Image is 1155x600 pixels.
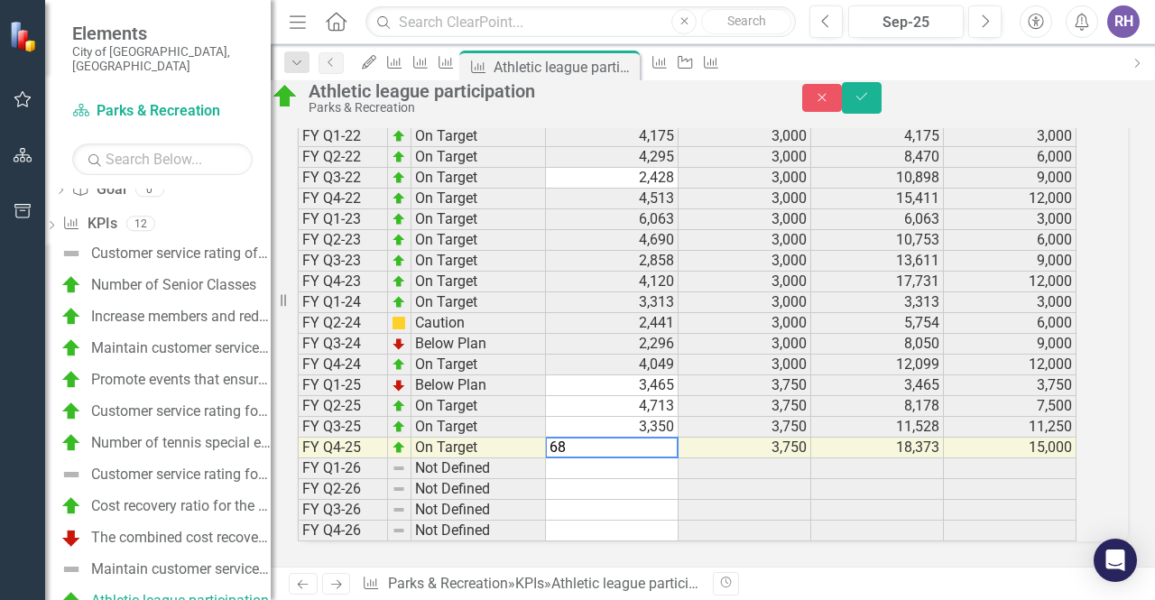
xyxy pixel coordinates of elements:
[811,438,944,458] td: 18,373
[392,440,406,455] img: zOikAAAAAElFTkSuQmCC
[298,438,388,458] td: FY Q4-25
[701,9,791,34] button: Search
[392,420,406,434] img: zOikAAAAAElFTkSuQmCC
[944,272,1076,292] td: 12,000
[855,12,957,33] div: Sep-25
[411,230,546,251] td: On Target
[298,417,388,438] td: FY Q3-25
[944,438,1076,458] td: 15,000
[679,147,811,168] td: 3,000
[91,561,271,577] div: Maintain customer service ratings at the [GEOGRAPHIC_DATA]
[944,396,1076,417] td: 7,500
[679,251,811,272] td: 3,000
[56,492,271,521] a: Cost recovery ratio for the Recreation Division
[811,168,944,189] td: 10,898
[411,147,546,168] td: On Target
[546,209,679,230] td: 6,063
[411,438,546,458] td: On Target
[679,396,811,417] td: 3,750
[56,334,271,363] a: Maintain customer service ratings at the [GEOGRAPHIC_DATA]
[546,230,679,251] td: 4,690
[411,458,546,479] td: Not Defined
[72,23,253,44] span: Elements
[811,313,944,334] td: 5,754
[298,458,388,479] td: FY Q1-26
[944,230,1076,251] td: 6,000
[411,500,546,521] td: Not Defined
[298,189,388,209] td: FY Q4-22
[392,150,406,164] img: zOikAAAAAElFTkSuQmCC
[546,292,679,313] td: 3,313
[679,334,811,355] td: 3,000
[546,396,679,417] td: 4,713
[811,189,944,209] td: 15,411
[56,555,271,584] a: Maintain customer service ratings at the [GEOGRAPHIC_DATA]
[56,397,271,426] a: Customer service rating for court maintenance at the [GEOGRAPHIC_DATA]
[298,479,388,500] td: FY Q2-26
[60,495,82,517] img: On Target
[298,313,388,334] td: FY Q2-24
[298,521,388,541] td: FY Q4-26
[727,14,766,28] span: Search
[298,500,388,521] td: FY Q3-26
[411,334,546,355] td: Below Plan
[811,417,944,438] td: 11,528
[298,375,388,396] td: FY Q1-25
[298,396,388,417] td: FY Q2-25
[811,209,944,230] td: 6,063
[91,498,271,514] div: Cost recovery ratio for the Recreation Division
[944,375,1076,396] td: 3,750
[60,306,82,328] img: On Target
[91,403,271,420] div: Customer service rating for court maintenance at the [GEOGRAPHIC_DATA]
[494,56,635,78] div: Athletic league participation
[56,239,271,268] a: Customer service rating of summer recreation program
[60,558,82,580] img: Not Defined
[91,309,271,325] div: Increase members and reduce member turnover: Aquatic Complex membership turnover
[944,355,1076,375] td: 12,000
[944,147,1076,168] td: 6,000
[811,292,944,313] td: 3,313
[811,147,944,168] td: 8,470
[392,337,406,351] img: TnMDeAgwAPMxUmUi88jYAAAAAElFTkSuQmCC
[944,189,1076,209] td: 12,000
[944,209,1076,230] td: 3,000
[271,82,300,111] img: On Target
[72,143,253,175] input: Search Below...
[388,575,508,592] a: Parks & Recreation
[411,479,546,500] td: Not Defined
[551,575,729,592] div: Athletic league participation
[811,272,944,292] td: 17,731
[362,574,699,595] div: » »
[1107,5,1140,38] button: RH
[298,251,388,272] td: FY Q3-23
[546,147,679,168] td: 4,295
[411,313,546,334] td: Caution
[392,357,406,372] img: zOikAAAAAElFTkSuQmCC
[811,355,944,375] td: 12,099
[546,334,679,355] td: 2,296
[546,313,679,334] td: 2,441
[679,355,811,375] td: 3,000
[546,168,679,189] td: 2,428
[811,334,944,355] td: 8,050
[546,251,679,272] td: 2,858
[411,417,546,438] td: On Target
[7,19,42,53] img: ClearPoint Strategy
[411,272,546,292] td: On Target
[91,245,271,262] div: Customer service rating of summer recreation program
[546,375,679,396] td: 3,465
[679,209,811,230] td: 3,000
[411,521,546,541] td: Not Defined
[944,292,1076,313] td: 3,000
[679,168,811,189] td: 3,000
[679,272,811,292] td: 3,000
[56,365,271,394] a: Promote events that ensure an active lifestyle (participants)
[298,209,388,230] td: FY Q1-23
[679,126,811,147] td: 3,000
[679,189,811,209] td: 3,000
[309,81,766,101] div: Athletic league participation
[1094,539,1137,582] div: Open Intercom Messenger
[91,435,271,451] div: Number of tennis special events
[71,180,125,200] a: Goal
[91,530,271,546] div: The combined cost recovery for the Aquatic Complex Division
